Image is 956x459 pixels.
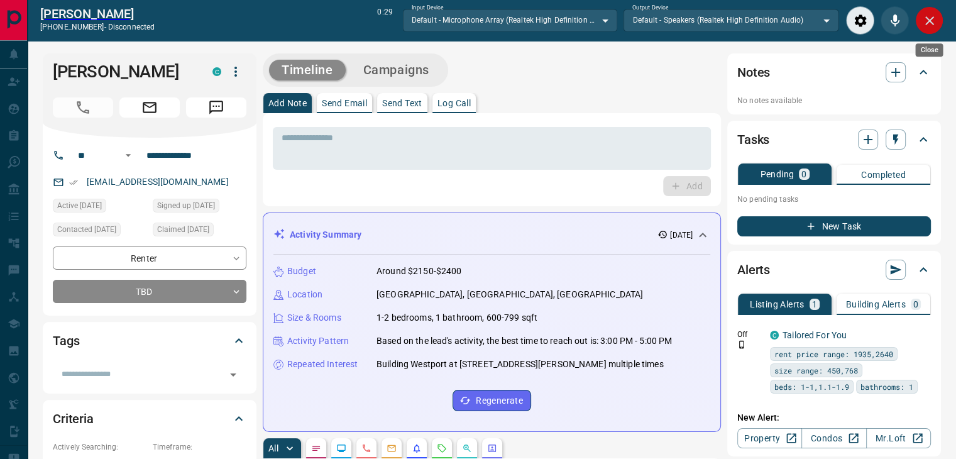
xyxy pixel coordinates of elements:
[737,95,931,106] p: No notes available
[624,9,838,31] div: Default - Speakers (Realtek High Definition Audio)
[212,67,221,76] div: condos.ca
[387,443,397,453] svg: Emails
[269,60,346,80] button: Timeline
[866,428,931,448] a: Mr.Loft
[774,348,893,360] span: rent price range: 1935,2640
[53,62,194,82] h1: [PERSON_NAME]
[737,130,769,150] h2: Tasks
[915,43,943,57] div: Close
[290,228,361,241] p: Activity Summary
[737,190,931,209] p: No pending tasks
[760,170,794,179] p: Pending
[287,311,341,324] p: Size & Rooms
[376,288,643,301] p: [GEOGRAPHIC_DATA], [GEOGRAPHIC_DATA], [GEOGRAPHIC_DATA]
[737,62,770,82] h2: Notes
[376,311,537,324] p: 1-2 bedrooms, 1 bathroom, 600-799 sqft
[153,223,246,240] div: Fri Oct 18 2024
[382,99,422,108] p: Send Text
[376,265,461,278] p: Around $2150-$2400
[53,199,146,216] div: Wed Aug 20 2025
[57,199,102,212] span: Active [DATE]
[737,428,802,448] a: Property
[412,4,444,12] label: Input Device
[287,358,358,371] p: Repeated Interest
[53,441,146,453] p: Actively Searching:
[860,380,913,393] span: bathrooms: 1
[53,326,246,356] div: Tags
[157,199,215,212] span: Signed up [DATE]
[57,223,116,236] span: Contacted [DATE]
[40,6,155,21] a: [PERSON_NAME]
[632,4,668,12] label: Output Device
[53,280,246,303] div: TBD
[774,380,849,393] span: beds: 1-1,1.1-1.9
[801,170,806,179] p: 0
[40,21,155,33] p: [PHONE_NUMBER] -
[336,443,346,453] svg: Lead Browsing Activity
[376,335,672,348] p: Based on the lead's activity, the best time to reach out is: 3:00 PM - 5:00 PM
[69,178,78,187] svg: Email Verified
[774,364,858,377] span: size range: 450,768
[121,148,136,163] button: Open
[53,246,246,270] div: Renter
[224,366,242,384] button: Open
[437,443,447,453] svg: Requests
[403,9,618,31] div: Default - Microphone Array (Realtek High Definition Audio)
[801,428,866,448] a: Condos
[287,335,349,348] p: Activity Pattern
[453,390,531,411] button: Regenerate
[377,6,392,35] p: 0:29
[846,6,874,35] div: Audio Settings
[361,443,371,453] svg: Calls
[287,265,316,278] p: Budget
[750,300,805,309] p: Listing Alerts
[737,340,746,349] svg: Push Notification Only
[53,331,79,351] h2: Tags
[737,260,770,280] h2: Alerts
[119,97,180,118] span: Email
[770,331,779,340] div: condos.ca
[53,97,113,118] span: Call
[53,404,246,434] div: Criteria
[87,177,229,187] a: [EMAIL_ADDRESS][DOMAIN_NAME]
[153,441,246,453] p: Timeframe:
[737,124,931,155] div: Tasks
[881,6,909,35] div: Mute
[287,288,322,301] p: Location
[487,443,497,453] svg: Agent Actions
[186,97,246,118] span: Message
[437,99,471,108] p: Log Call
[737,255,931,285] div: Alerts
[913,300,918,309] p: 0
[462,443,472,453] svg: Opportunities
[53,223,146,240] div: Fri Oct 18 2024
[783,330,847,340] a: Tailored For You
[412,443,422,453] svg: Listing Alerts
[273,223,710,246] div: Activity Summary[DATE]
[351,60,442,80] button: Campaigns
[737,57,931,87] div: Notes
[153,199,246,216] div: Thu Oct 17 2024
[737,411,931,424] p: New Alert:
[846,300,906,309] p: Building Alerts
[376,358,664,371] p: Building Westport at [STREET_ADDRESS][PERSON_NAME] multiple times
[812,300,817,309] p: 1
[53,409,94,429] h2: Criteria
[157,223,209,236] span: Claimed [DATE]
[268,444,278,453] p: All
[737,329,762,340] p: Off
[322,99,367,108] p: Send Email
[915,6,943,35] div: Close
[268,99,307,108] p: Add Note
[737,216,931,236] button: New Task
[861,170,906,179] p: Completed
[670,229,693,241] p: [DATE]
[108,23,155,31] span: disconnected
[311,443,321,453] svg: Notes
